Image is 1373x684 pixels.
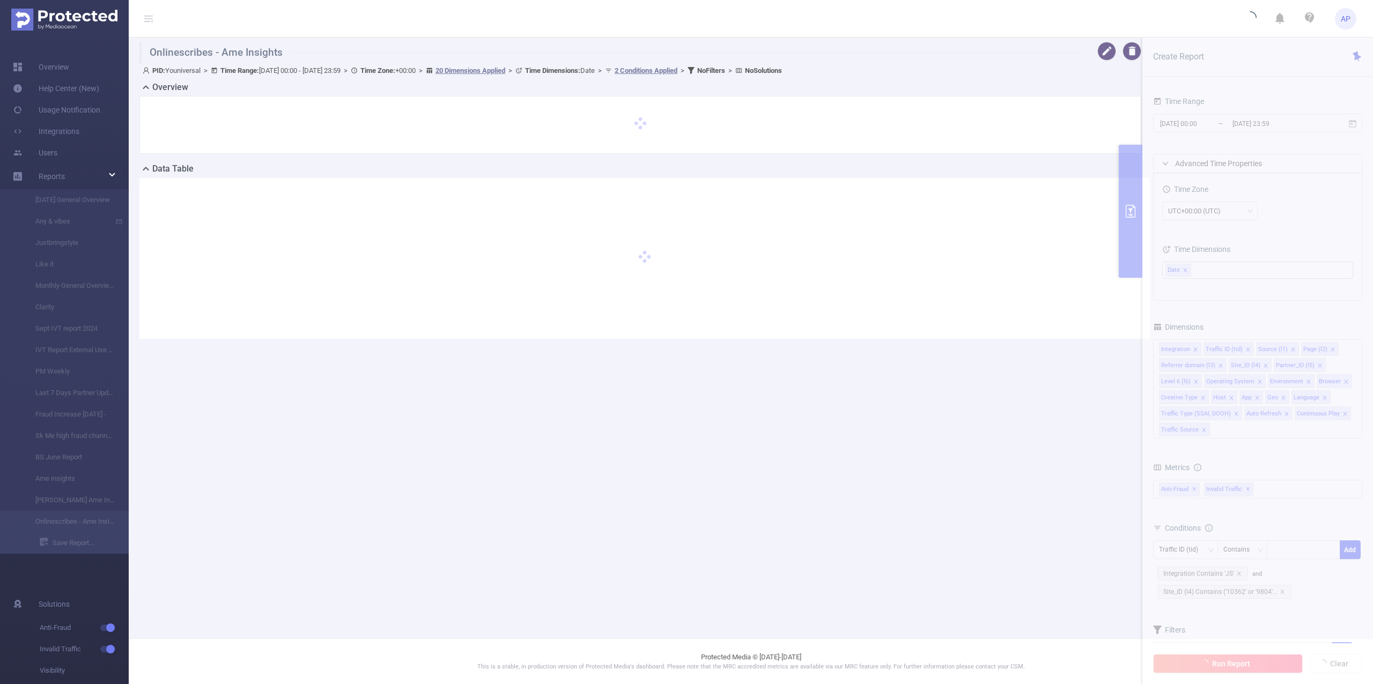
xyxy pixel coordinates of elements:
h2: Data Table [152,162,194,175]
a: Reports [39,166,65,187]
h1: Onlinescribes - Ame Insights [139,42,1082,63]
h2: Overview [152,81,188,94]
b: No Solutions [745,66,782,75]
span: > [341,66,351,75]
a: Overview [13,56,69,78]
i: icon: user [143,67,152,74]
span: > [677,66,688,75]
a: Help Center (New) [13,78,99,99]
u: 20 Dimensions Applied [435,66,505,75]
span: Solutions [39,593,70,615]
img: Protected Media [11,9,117,31]
span: Date [525,66,595,75]
footer: Protected Media © [DATE]-[DATE] [129,638,1373,684]
u: 2 Conditions Applied [615,66,677,75]
p: This is a stable, in production version of Protected Media's dashboard. Please note that the MRC ... [156,663,1346,672]
a: Usage Notification [13,99,100,121]
b: PID: [152,66,165,75]
span: > [201,66,211,75]
span: > [416,66,426,75]
i: icon: loading [1244,11,1257,26]
b: No Filters [697,66,725,75]
a: Users [13,142,57,163]
span: Youniversal [DATE] 00:00 - [DATE] 23:59 +00:00 [143,66,782,75]
a: Integrations [13,121,79,142]
b: Time Dimensions : [525,66,580,75]
span: Anti-Fraud [40,617,129,638]
span: AP [1341,8,1350,29]
span: > [595,66,605,75]
b: Time Zone: [360,66,395,75]
span: Invalid Traffic [40,638,129,660]
span: > [725,66,735,75]
span: Reports [39,172,65,181]
span: > [505,66,515,75]
b: Time Range: [220,66,259,75]
span: Visibility [40,660,129,681]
